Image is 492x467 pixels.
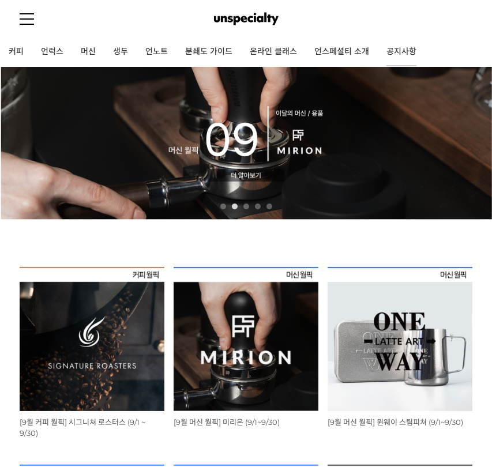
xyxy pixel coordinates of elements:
span: 설정 [178,383,192,392]
a: 4 [255,204,261,209]
a: [9월 커피 월픽] 시그니쳐 로스터스 (9/1 ~ 9/30) [20,417,145,438]
a: 1 [220,204,226,209]
img: 언스페셜티 몰 [214,10,279,28]
a: 언럭스 [32,37,72,66]
a: [9월 머신 월픽] 원웨이 스팀피쳐 (9/1~9/30) [328,417,463,427]
a: 2 [232,204,238,209]
a: 언스페셜티 소개 [306,37,378,66]
a: 머신 [72,37,104,66]
img: 9월 머신 월픽 원웨이 스팀피쳐 [328,267,472,412]
a: [9월 머신 월픽] 미리온 (9/1~9/30) [174,417,280,427]
span: 대화 [106,383,119,393]
a: 대화 [76,366,149,394]
a: 분쇄도 가이드 [176,37,241,66]
a: 설정 [149,366,221,394]
span: 홈 [36,383,43,392]
a: 홈 [3,366,76,394]
a: 5 [266,204,272,209]
img: [9월 커피 월픽] 시그니쳐 로스터스 (9/1 ~ 9/30) [20,267,164,412]
a: 온라인 클래스 [241,37,306,66]
img: 9월 머신 월픽 미리온 [174,267,318,412]
a: 언노트 [137,37,176,66]
a: 공지사항 [378,37,425,66]
a: 생두 [104,37,137,66]
a: 3 [243,204,249,209]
